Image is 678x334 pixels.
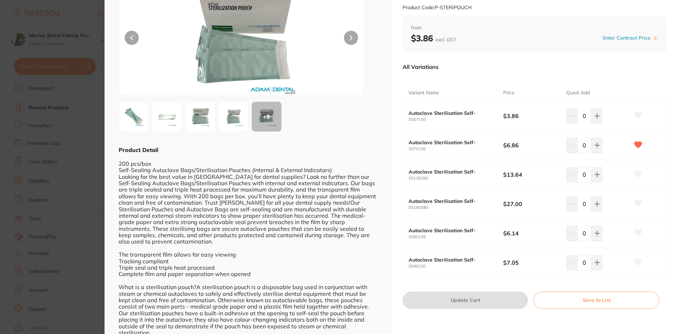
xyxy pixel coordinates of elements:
button: Enter Contract Price [601,35,653,41]
small: SS57130 [409,117,503,122]
b: $6.86 [503,141,560,149]
span: from [411,24,658,31]
img: MjYwLmpwZw [188,104,213,129]
b: $6.14 [503,229,560,237]
b: $7.05 [503,259,560,266]
b: $3.86 [411,33,456,43]
p: Quick Add [566,89,590,96]
button: Save to List [534,292,659,309]
small: SS135260 [409,176,503,181]
div: + 9 [252,102,281,131]
img: MzgwLmpwZw [221,104,246,129]
b: Autoclave Sterilisation Self- [409,110,494,116]
button: +9 [251,101,282,132]
b: Autoclave Sterilisation Self- [409,198,494,204]
img: UklQT1VDSC5qcGc [121,104,147,129]
b: Autoclave Sterilisation Self- [409,169,494,175]
small: SS70230 [409,147,503,151]
small: Product Code: P-STERIPOUCH [403,5,472,11]
img: MzBfMi5qcGc [154,104,180,129]
b: Autoclave Sterilisation Self- [409,228,494,233]
p: Price [503,89,515,96]
label: i [653,35,658,41]
b: $27.00 [503,200,560,208]
b: Autoclave Sterilisation Self- [409,140,494,145]
p: Variant Name [408,89,439,96]
p: All Variations [403,63,439,70]
button: Update Cart [403,292,528,309]
small: SS90230 [409,264,503,269]
small: SS190380 [409,205,503,210]
span: excl. GST [435,36,456,43]
b: $3.86 [503,112,560,120]
b: $13.64 [503,171,560,178]
b: Autoclave Sterilisation Self- [409,257,494,263]
small: SS90135 [409,235,503,239]
b: Product Detail [119,146,158,153]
